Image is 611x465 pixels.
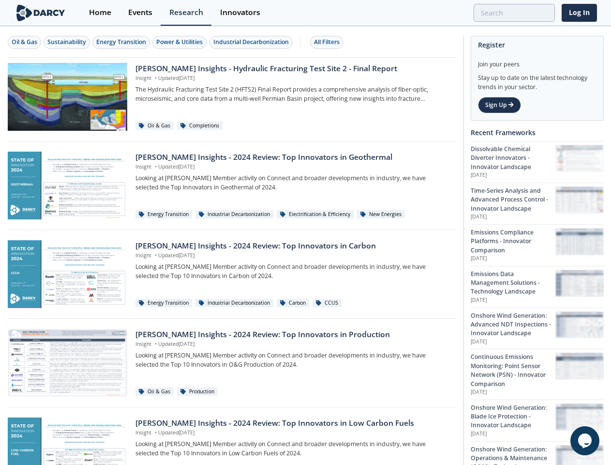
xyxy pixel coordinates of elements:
div: Completions [177,122,223,130]
a: Sign Up [478,97,521,113]
a: Onshore Wind Generation: Advanced NDT Inspections - Innovator Landscape [DATE] Onshore Wind Gener... [471,308,604,349]
div: Emissions Compliance Platforms - Innovator Comparison [471,228,555,255]
div: Recent Frameworks [471,124,604,141]
div: Industrial Decarbonization [213,38,289,46]
div: Energy Transition [135,210,192,219]
a: Emissions Data Management Solutions - Technology Landscape [DATE] Emissions Data Management Solut... [471,266,604,308]
p: Looking at [PERSON_NAME] Member activity on Connect and broader developments in industry, we have... [135,174,449,192]
a: Darcy Insights - 2024 Review: Top Innovators in Geothermal preview [PERSON_NAME] Insights - 2024 ... [8,152,457,219]
div: Industrial Decarbonization [195,299,273,308]
p: Looking at [PERSON_NAME] Member activity on Connect and broader developments in industry, we have... [135,440,449,458]
div: Power & Utilities [156,38,203,46]
span: • [153,252,158,259]
div: Onshore Wind Generation: Advanced NDT Inspections - Innovator Landscape [471,311,555,338]
div: [PERSON_NAME] Insights - 2024 Review: Top Innovators in Production [135,329,449,341]
a: Dissolvable Chemical Diverter Innovators - Innovator Landscape [DATE] Dissolvable Chemical Divert... [471,141,604,183]
span: • [153,341,158,347]
span: • [153,163,158,170]
span: • [153,75,158,81]
div: Innovators [220,9,260,16]
p: [DATE] [471,213,555,221]
p: Insight Updated [DATE] [135,75,449,82]
a: Emissions Compliance Platforms - Innovator Comparison [DATE] Emissions Compliance Platforms - Inn... [471,224,604,266]
div: Oil & Gas [12,38,37,46]
p: The Hydraulic Fracturing Test Site 2 (HFTS2) Final Report provides a comprehensive analysis of fi... [135,85,449,103]
div: All Filters [314,38,340,46]
a: Log In [562,4,597,22]
p: [DATE] [471,255,555,263]
button: Energy Transition [92,36,150,49]
div: Industrial Decarbonization [195,210,273,219]
img: logo-wide.svg [15,4,67,21]
p: [DATE] [471,430,555,438]
div: Continuous Emissions Monitoring: Point Sensor Network (PSN) - Innovator Comparison [471,353,555,388]
div: Register [478,36,596,53]
button: Industrial Decarbonization [209,36,293,49]
div: [PERSON_NAME] Insights - Hydraulic Fracturing Test Site 2 - Final Report [135,63,449,75]
div: Join your peers [478,53,596,69]
div: Oil & Gas [135,387,174,396]
div: Production [177,387,218,396]
input: Advanced Search [474,4,555,22]
div: [PERSON_NAME] Insights - 2024 Review: Top Innovators in Geothermal [135,152,449,163]
a: Darcy Insights - Hydraulic Fracturing Test Site 2 - Final Report preview [PERSON_NAME] Insights -... [8,63,457,131]
p: [DATE] [471,171,555,179]
div: CCUS [313,299,342,308]
p: [DATE] [471,388,555,396]
button: Sustainability [44,36,90,49]
a: Darcy Insights - 2024 Review: Top Innovators in Carbon preview [PERSON_NAME] Insights - 2024 Revi... [8,240,457,308]
a: Continuous Emissions Monitoring: Point Sensor Network (PSN) - Innovator Comparison [DATE] Continu... [471,349,604,399]
div: Research [169,9,203,16]
div: Onshore Wind Generation: Blade Ice Protection - Innovator Landscape [471,403,555,430]
a: Darcy Insights - 2024 Review: Top Innovators in Production preview [PERSON_NAME] Insights - 2024 ... [8,329,457,397]
div: Events [128,9,152,16]
p: [DATE] [471,296,555,304]
div: Home [89,9,111,16]
button: Oil & Gas [8,36,41,49]
p: [DATE] [471,338,555,346]
div: Energy Transition [135,299,192,308]
a: Time-Series Analysis and Advanced Process Control - Innovator Landscape [DATE] Time-Series Analys... [471,183,604,224]
div: Dissolvable Chemical Diverter Innovators - Innovator Landscape [471,145,555,171]
div: Time-Series Analysis and Advanced Process Control - Innovator Landscape [471,186,555,213]
div: Oil & Gas [135,122,174,130]
div: Sustainability [47,38,86,46]
div: [PERSON_NAME] Insights - 2024 Review: Top Innovators in Carbon [135,240,449,252]
div: Electrification & Efficiency [277,210,354,219]
p: Insight Updated [DATE] [135,429,449,437]
div: Stay up to date on the latest technology trends in your sector. [478,69,596,92]
div: Energy Transition [96,38,146,46]
p: Insight Updated [DATE] [135,341,449,348]
a: Onshore Wind Generation: Blade Ice Protection - Innovator Landscape [DATE] Onshore Wind Generatio... [471,400,604,441]
span: • [153,429,158,436]
button: Power & Utilities [152,36,207,49]
div: Emissions Data Management Solutions - Technology Landscape [471,270,555,296]
div: [PERSON_NAME] Insights - 2024 Review: Top Innovators in Low Carbon Fuels [135,418,449,429]
p: Insight Updated [DATE] [135,252,449,260]
button: All Filters [310,36,343,49]
p: Looking at [PERSON_NAME] Member activity on Connect and broader developments in industry, we have... [135,351,449,369]
p: Insight Updated [DATE] [135,163,449,171]
iframe: chat widget [570,426,601,455]
p: Looking at [PERSON_NAME] Member activity on Connect and broader developments in industry, we have... [135,263,449,280]
div: New Energies [357,210,405,219]
div: Carbon [277,299,309,308]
